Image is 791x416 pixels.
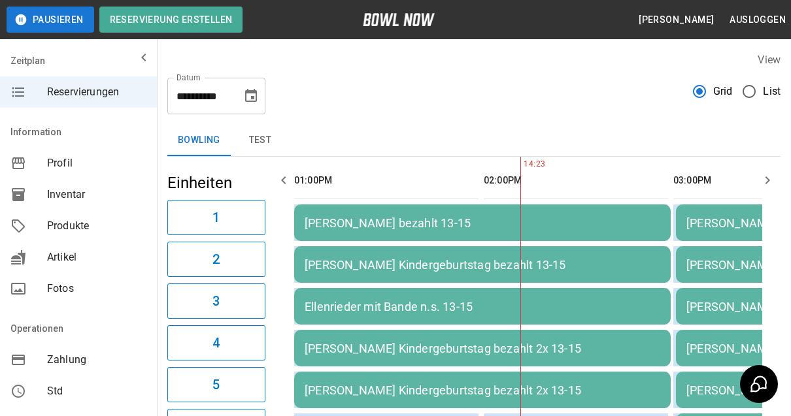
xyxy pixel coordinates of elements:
[305,383,660,397] div: [PERSON_NAME] Kindergeburtstag bezahlt 2x 13-15
[305,300,660,313] div: Ellenrieder mit Bande n.s. 13-15
[167,125,231,156] button: Bowling
[47,187,146,202] span: Inventar
[212,291,220,312] h6: 3
[167,172,265,193] h5: Einheiten
[47,281,146,296] span: Fotos
[238,83,264,109] button: Choose date, selected date is 27. Sep. 2025
[7,7,94,33] button: Pausieren
[167,283,265,319] button: 3
[633,8,719,32] button: [PERSON_NAME]
[212,207,220,228] h6: 1
[212,332,220,353] h6: 4
[212,374,220,395] h6: 5
[305,258,660,272] div: [PERSON_NAME] Kindergeburtstag bezahlt 13-15
[47,249,146,265] span: Artikel
[713,84,733,99] span: Grid
[167,325,265,360] button: 4
[167,367,265,402] button: 5
[167,242,265,277] button: 2
[520,158,524,171] span: 14:23
[484,162,668,199] th: 02:00PM
[167,200,265,235] button: 1
[231,125,290,156] button: test
[99,7,243,33] button: Reservierung erstellen
[212,249,220,270] h6: 2
[724,8,791,32] button: Ausloggen
[763,84,781,99] span: List
[363,13,435,26] img: logo
[167,125,781,156] div: inventory tabs
[294,162,479,199] th: 01:00PM
[47,84,146,100] span: Reservierungen
[305,342,660,355] div: [PERSON_NAME] Kindergeburtstag bezahlt 2x 13-15
[47,352,146,368] span: Zahlung
[47,383,146,399] span: Std
[305,216,660,230] div: [PERSON_NAME] bezahlt 13-15
[758,54,781,66] label: View
[47,218,146,234] span: Produkte
[47,155,146,171] span: Profil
